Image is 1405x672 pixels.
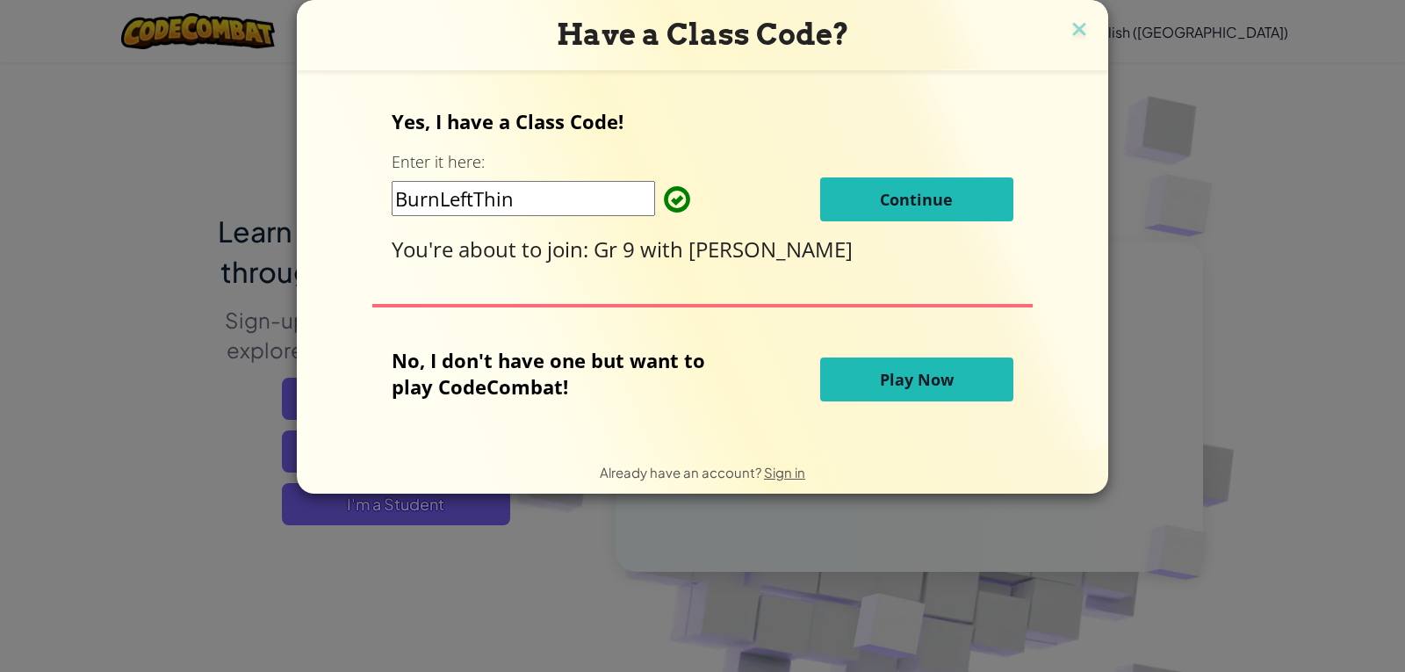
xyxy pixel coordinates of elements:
button: Continue [820,177,1013,221]
span: Play Now [880,369,954,390]
p: No, I don't have one but want to play CodeCombat! [392,347,731,400]
span: Gr 9 [594,235,640,264]
span: [PERSON_NAME] [688,235,853,264]
span: Continue [880,189,953,210]
span: Already have an account? [600,464,764,481]
img: close icon [1068,18,1091,44]
span: with [640,235,688,264]
a: Sign in [764,464,805,481]
label: Enter it here: [392,151,485,173]
button: Play Now [820,358,1013,401]
p: Yes, I have a Class Code! [392,108,1012,134]
span: Have a Class Code? [557,17,849,52]
span: You're about to join: [392,235,594,264]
